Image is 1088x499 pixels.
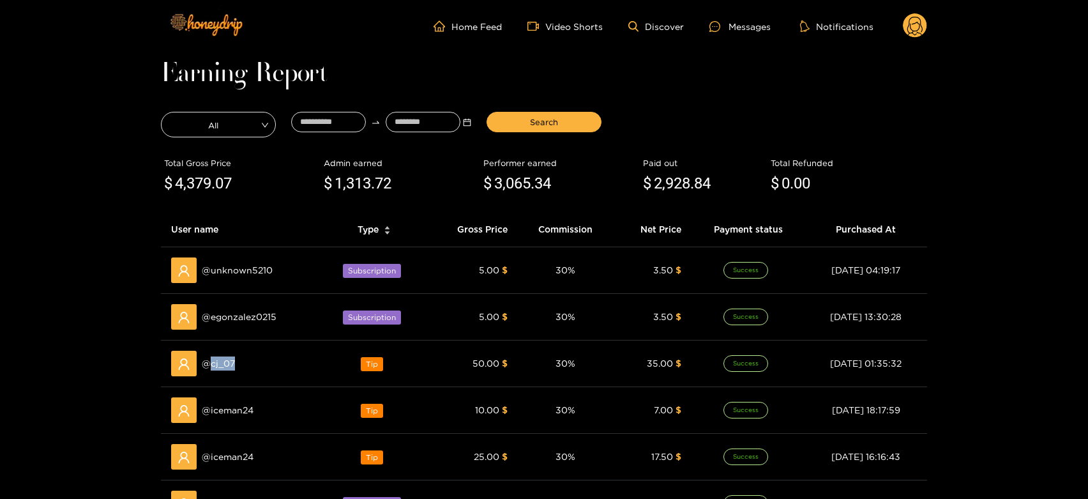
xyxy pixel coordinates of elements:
span: Search [530,116,558,128]
span: [DATE] 01:35:32 [830,358,902,368]
span: $ [502,265,508,275]
div: Admin earned [324,157,477,169]
span: [DATE] 13:30:28 [830,312,902,321]
span: Subscription [343,264,401,278]
span: .34 [531,174,551,192]
div: Total Gross Price [164,157,317,169]
span: user [178,265,190,277]
span: 30 % [555,452,575,461]
span: 5.00 [479,312,499,321]
span: @ cj_07 [202,357,235,371]
span: caret-up [384,224,391,231]
div: Performer earned [483,157,637,169]
span: Success [723,449,768,465]
span: $ [676,358,681,368]
span: 3.50 [653,312,673,321]
span: 10.00 [475,405,499,415]
span: 0 [782,174,790,192]
a: Home Feed [434,20,502,32]
span: Success [723,309,768,325]
span: .07 [211,174,232,192]
span: @ unknown5210 [202,263,273,277]
span: $ [502,312,508,321]
span: $ [643,172,651,196]
span: 3.50 [653,265,673,275]
span: $ [483,172,492,196]
div: Messages [709,19,771,34]
span: [DATE] 18:17:59 [832,405,900,415]
span: Type [358,222,379,236]
span: @ iceman24 [202,403,253,417]
th: Purchased At [805,212,927,247]
span: $ [676,265,681,275]
a: Discover [628,21,684,32]
span: to [371,118,381,127]
span: [DATE] 16:16:43 [831,452,900,461]
span: $ [676,452,681,461]
span: .72 [371,174,391,192]
span: $ [676,405,681,415]
a: Video Shorts [527,20,603,32]
span: $ [771,172,779,196]
span: Success [723,402,768,418]
div: Total Refunded [771,157,924,169]
span: home [434,20,451,32]
span: 35.00 [647,358,673,368]
span: 2,928 [654,174,690,192]
span: user [178,451,190,464]
span: .84 [690,174,711,192]
th: Gross Price [428,212,518,247]
span: Subscription [343,311,401,325]
th: Net Price [613,212,691,247]
span: 5.00 [479,265,499,275]
span: user [178,311,190,324]
span: 3,065 [494,174,531,192]
th: Payment status [691,212,805,247]
span: 25.00 [474,452,499,461]
span: 7.00 [654,405,673,415]
span: @ egonzalez0215 [202,310,276,324]
span: user [178,404,190,417]
span: $ [164,172,172,196]
span: $ [502,358,508,368]
span: caret-down [384,229,391,236]
span: 30 % [555,312,575,321]
span: Success [723,355,768,372]
span: 30 % [555,265,575,275]
span: 50.00 [472,358,499,368]
button: Notifications [796,20,877,33]
span: $ [502,452,508,461]
span: [DATE] 04:19:17 [831,265,900,275]
span: $ [324,172,332,196]
span: Tip [361,357,383,371]
span: 30 % [555,405,575,415]
span: 1,313 [335,174,371,192]
span: 30 % [555,358,575,368]
span: $ [676,312,681,321]
th: User name [161,212,321,247]
span: video-camera [527,20,545,32]
span: 4,379 [175,174,211,192]
span: @ iceman24 [202,450,253,464]
span: .00 [790,174,810,192]
span: Tip [361,450,383,464]
span: swap-right [371,118,381,127]
span: user [178,358,190,371]
th: Commission [518,212,613,247]
span: Tip [361,404,383,418]
span: Success [723,262,768,279]
span: All [162,116,275,134]
h1: Earning Report [161,65,927,83]
button: Search [487,112,601,132]
div: Paid out [643,157,764,169]
span: $ [502,405,508,415]
span: 17.50 [651,452,673,461]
